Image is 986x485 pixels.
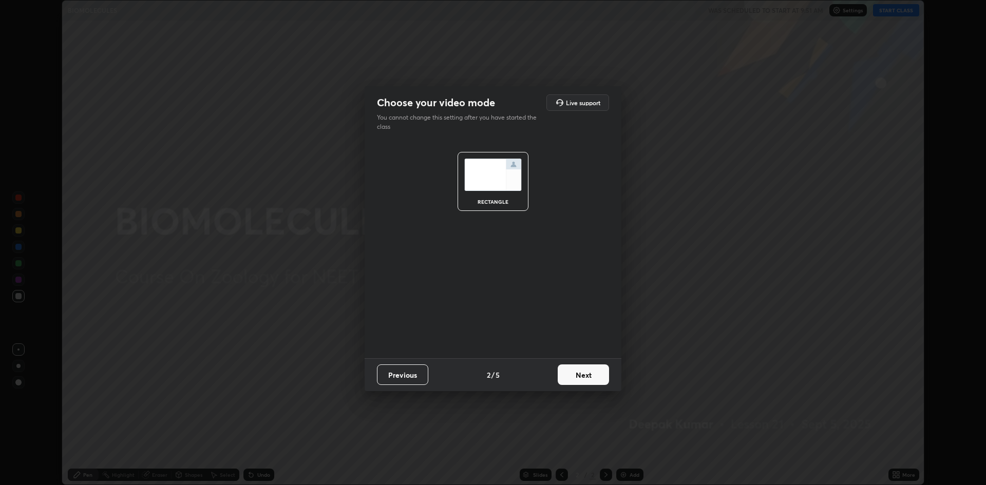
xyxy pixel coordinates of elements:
[558,364,609,385] button: Next
[491,370,495,380] h4: /
[377,113,543,131] p: You cannot change this setting after you have started the class
[377,96,495,109] h2: Choose your video mode
[487,370,490,380] h4: 2
[464,159,522,191] img: normalScreenIcon.ae25ed63.svg
[377,364,428,385] button: Previous
[566,100,600,106] h5: Live support
[472,199,514,204] div: rectangle
[496,370,500,380] h4: 5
